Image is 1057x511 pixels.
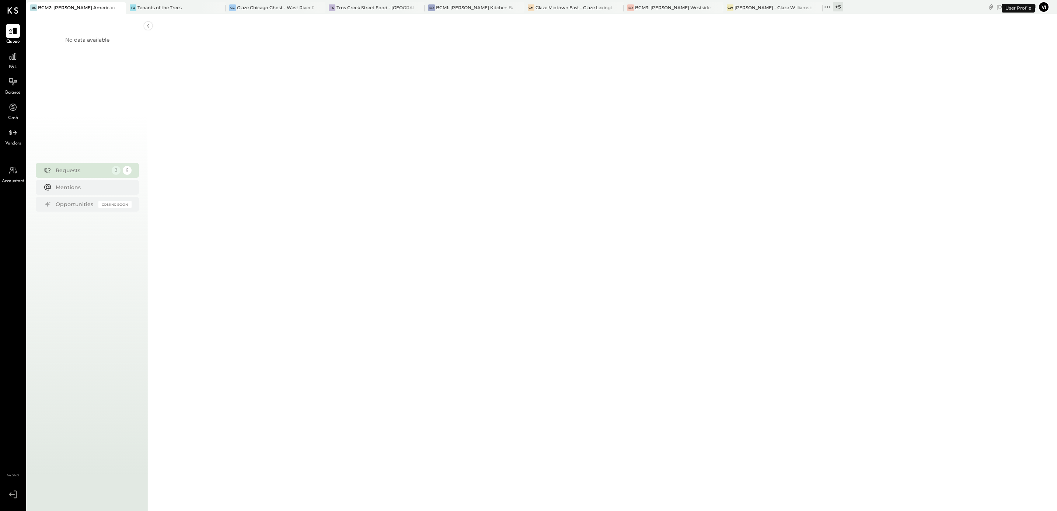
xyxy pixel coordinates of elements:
div: Requests [56,167,108,174]
span: Balance [5,90,21,96]
div: copy link [987,3,995,11]
a: Queue [0,24,25,45]
a: P&L [0,49,25,71]
div: [PERSON_NAME] - Glaze Williamsburg One LLC [735,4,812,11]
div: GM [528,4,534,11]
div: BR [428,4,435,11]
button: Vi [1038,1,1050,13]
span: Cash [8,115,18,122]
div: To [130,4,136,11]
div: No data available [65,36,109,44]
div: Coming Soon [98,201,132,208]
div: BS [30,4,37,11]
a: Accountant [0,163,25,185]
div: Glaze Chicago Ghost - West River Rice LLC [237,4,314,11]
a: Cash [0,100,25,122]
div: Opportunities [56,201,95,208]
div: BCM1: [PERSON_NAME] Kitchen Bar Market [436,4,513,11]
span: Queue [6,39,20,45]
div: BCM2: [PERSON_NAME] American Cooking [38,4,115,11]
span: P&L [9,64,17,71]
div: BCM3: [PERSON_NAME] Westside Grill [635,4,712,11]
div: [DATE] [997,3,1036,10]
div: Glaze Midtown East - Glaze Lexington One LLC [536,4,613,11]
div: Tenants of the Trees [137,4,182,11]
a: Vendors [0,126,25,147]
div: User Profile [1002,4,1035,13]
div: TG [329,4,335,11]
div: GC [229,4,236,11]
a: Balance [0,75,25,96]
div: Tros Greek Street Food - [GEOGRAPHIC_DATA] [336,4,414,11]
div: 6 [123,166,132,175]
span: Accountant [2,178,24,185]
div: BR [627,4,634,11]
div: + 5 [833,2,843,11]
span: Vendors [5,140,21,147]
div: Mentions [56,184,128,191]
div: GW [727,4,733,11]
div: 2 [112,166,121,175]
